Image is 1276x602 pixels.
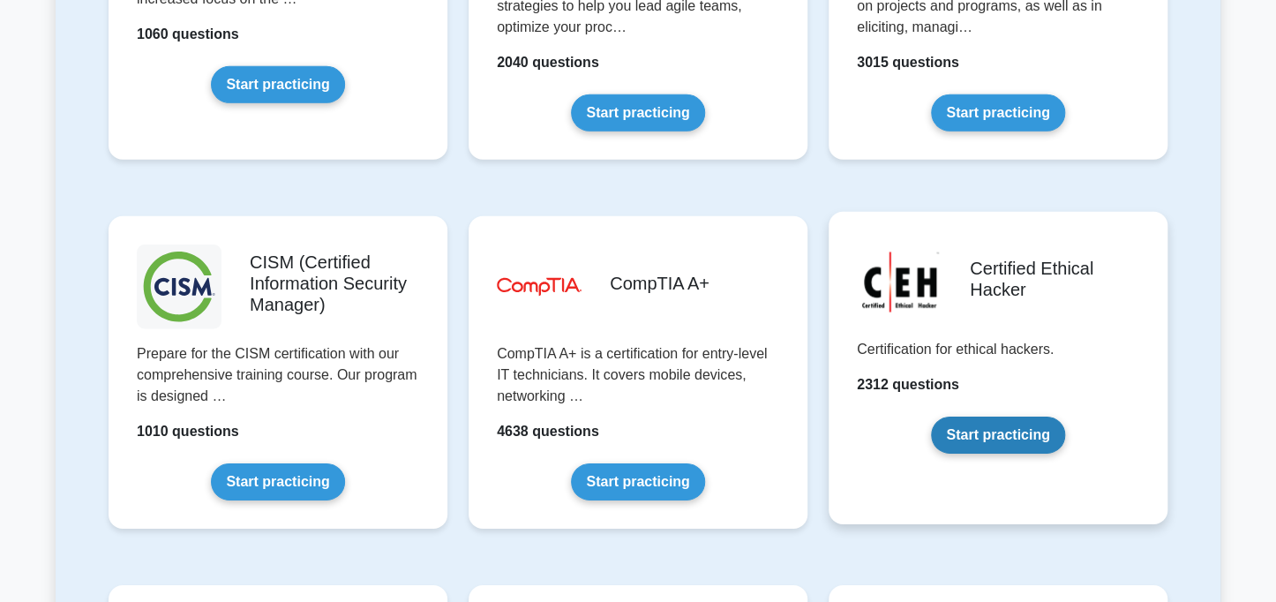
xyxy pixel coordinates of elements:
[931,94,1064,132] a: Start practicing
[571,94,704,132] a: Start practicing
[211,463,344,500] a: Start practicing
[931,417,1064,454] a: Start practicing
[571,463,704,500] a: Start practicing
[211,66,344,103] a: Start practicing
